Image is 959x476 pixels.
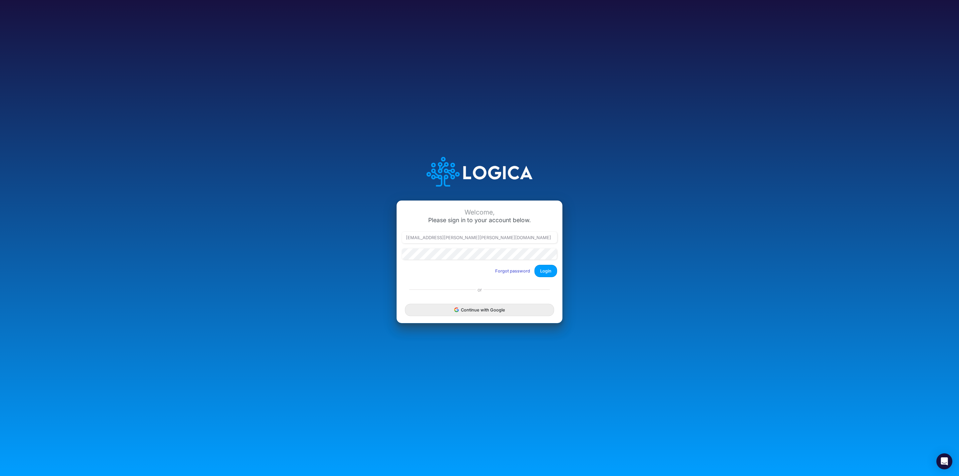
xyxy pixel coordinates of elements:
[402,209,557,216] div: Welcome,
[428,217,531,224] span: Please sign in to your account below.
[491,265,534,276] button: Forgot password
[936,453,952,469] div: Open Intercom Messenger
[405,304,554,316] button: Continue with Google
[402,232,557,243] input: Email
[534,265,557,277] button: Login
